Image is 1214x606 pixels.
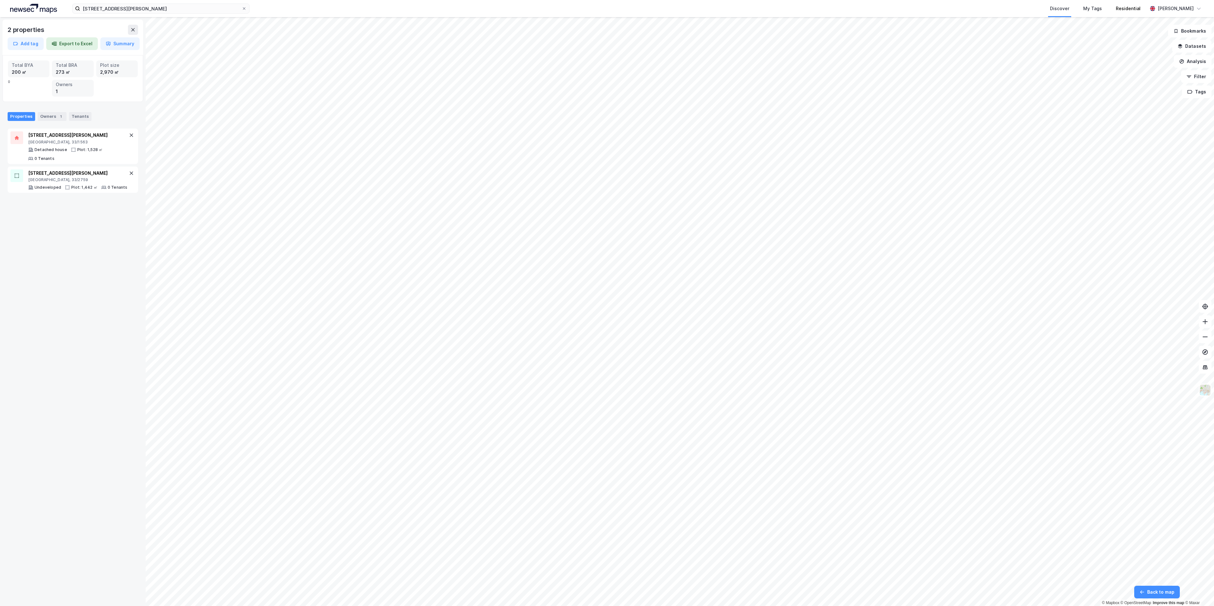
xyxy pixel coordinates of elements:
[28,177,128,182] div: [GEOGRAPHIC_DATA], 33/2759
[35,156,54,161] div: 0 Tenants
[56,81,90,88] div: Owners
[56,69,90,76] div: 273 ㎡
[8,112,35,121] div: Properties
[1172,40,1211,53] button: Datasets
[1134,586,1180,598] button: Back to map
[1121,601,1151,605] a: OpenStreetMap
[1181,70,1211,83] button: Filter
[28,131,128,139] div: [STREET_ADDRESS][PERSON_NAME]
[56,88,90,95] div: 1
[35,185,61,190] div: Undeveloped
[8,60,138,97] div: 0
[10,4,57,13] img: logo.a4113a55bc3d86da70a041830d287a7e.svg
[69,112,92,121] div: Tenants
[1050,5,1069,12] div: Discover
[100,37,140,50] button: Summary
[1083,5,1102,12] div: My Tags
[56,62,90,69] div: Total BRA
[100,69,134,76] div: 2,970 ㎡
[100,62,134,69] div: Plot size
[28,169,128,177] div: [STREET_ADDRESS][PERSON_NAME]
[12,69,46,76] div: 200 ㎡
[71,185,98,190] div: Plot: 1,442 ㎡
[1116,5,1141,12] div: Residential
[1174,55,1211,68] button: Analysis
[28,140,128,145] div: [GEOGRAPHIC_DATA], 33/1563
[1199,384,1211,396] img: Z
[1182,85,1211,98] button: Tags
[77,147,103,152] div: Plot: 1,528 ㎡
[38,112,66,121] div: Owners
[8,25,46,35] div: 2 properties
[46,37,98,50] button: Export to Excel
[1158,5,1194,12] div: [PERSON_NAME]
[80,4,242,13] input: Search by address, cadastre, landlords, tenants or people
[8,37,44,50] button: Add tag
[12,62,46,69] div: Total BYA
[1153,601,1184,605] a: Improve this map
[35,147,67,152] div: Detached house
[108,185,128,190] div: 0 Tenants
[58,113,64,120] div: 1
[1182,576,1214,606] iframe: Chat Widget
[1168,25,1211,37] button: Bookmarks
[1102,601,1119,605] a: Mapbox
